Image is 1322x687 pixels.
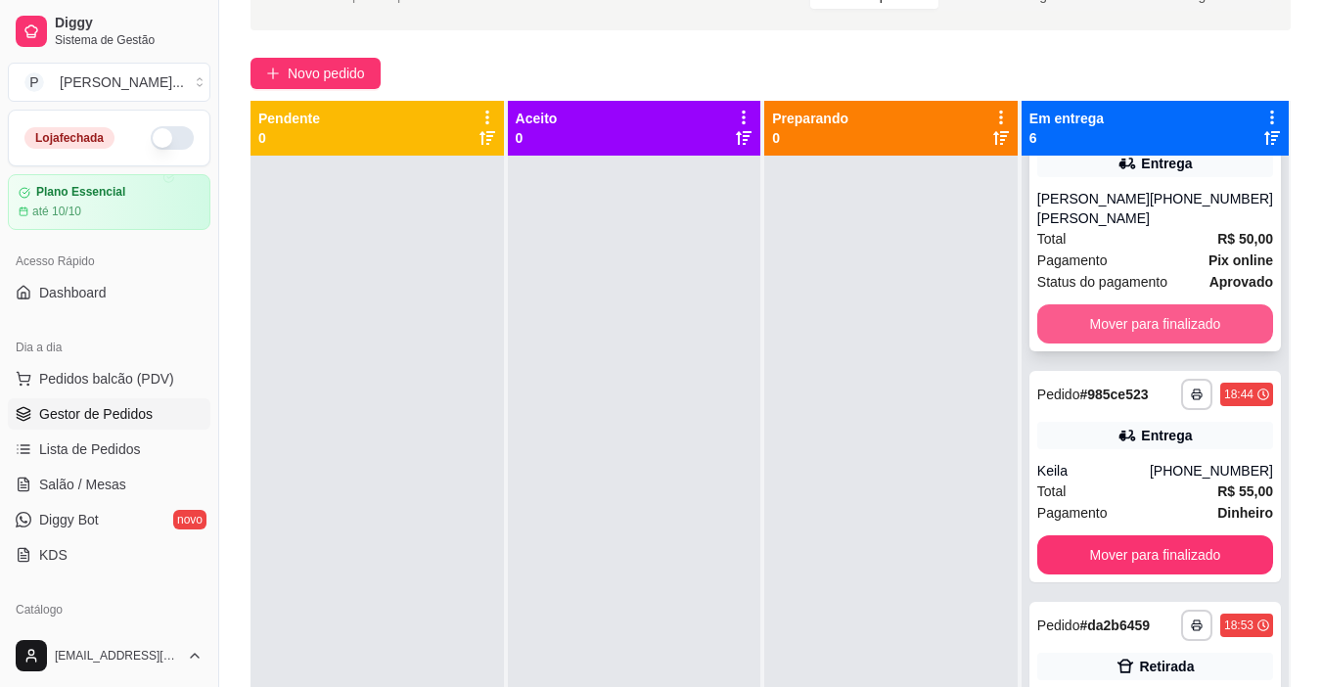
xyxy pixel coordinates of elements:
span: Diggy [55,15,203,32]
div: [PERSON_NAME] ... [60,72,184,92]
div: Dia a dia [8,332,210,363]
span: Novo pedido [288,63,365,84]
article: Plano Essencial [36,185,125,200]
a: KDS [8,539,210,571]
span: Status do pagamento [1037,271,1167,293]
strong: Pix online [1208,252,1273,268]
p: Aceito [516,109,558,128]
div: Catálogo [8,594,210,625]
div: [PHONE_NUMBER] [1150,461,1273,481]
a: Plano Essencialaté 10/10 [8,174,210,230]
button: Alterar Status [151,126,194,150]
button: Novo pedido [251,58,381,89]
a: DiggySistema de Gestão [8,8,210,55]
strong: R$ 55,00 [1217,483,1273,499]
strong: # 985ce523 [1079,387,1148,402]
div: Entrega [1141,154,1192,173]
span: Lista de Pedidos [39,439,141,459]
p: 0 [516,128,558,148]
span: KDS [39,545,68,565]
button: Mover para finalizado [1037,535,1273,574]
a: Diggy Botnovo [8,504,210,535]
button: Pedidos balcão (PDV) [8,363,210,394]
span: Pedidos balcão (PDV) [39,369,174,389]
span: Pedido [1037,618,1080,633]
button: Mover para finalizado [1037,304,1273,343]
button: Select a team [8,63,210,102]
span: Sistema de Gestão [55,32,203,48]
p: 0 [772,128,848,148]
span: Salão / Mesas [39,475,126,494]
div: 18:53 [1224,618,1254,633]
strong: # da2b6459 [1079,618,1150,633]
a: Dashboard [8,277,210,308]
span: P [24,72,44,92]
p: Pendente [258,109,320,128]
div: Acesso Rápido [8,246,210,277]
div: Retirada [1139,657,1194,676]
span: Total [1037,228,1067,250]
strong: aprovado [1209,274,1273,290]
div: 18:44 [1224,387,1254,402]
p: Em entrega [1029,109,1104,128]
span: Pagamento [1037,502,1108,524]
a: Lista de Pedidos [8,434,210,465]
div: Entrega [1141,426,1192,445]
strong: Dinheiro [1217,505,1273,521]
span: [EMAIL_ADDRESS][DOMAIN_NAME] [55,648,179,664]
span: Total [1037,481,1067,502]
article: até 10/10 [32,204,81,219]
p: Preparando [772,109,848,128]
strong: R$ 50,00 [1217,231,1273,247]
p: 0 [258,128,320,148]
span: Diggy Bot [39,510,99,529]
div: [PERSON_NAME] [PERSON_NAME] [1037,189,1150,228]
div: [PHONE_NUMBER] [1150,189,1273,228]
span: plus [266,67,280,80]
span: Dashboard [39,283,107,302]
span: Gestor de Pedidos [39,404,153,424]
button: [EMAIL_ADDRESS][DOMAIN_NAME] [8,632,210,679]
a: Gestor de Pedidos [8,398,210,430]
span: Pedido [1037,387,1080,402]
span: Pagamento [1037,250,1108,271]
p: 6 [1029,128,1104,148]
div: Loja fechada [24,127,114,149]
a: Salão / Mesas [8,469,210,500]
div: Keila [1037,461,1150,481]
